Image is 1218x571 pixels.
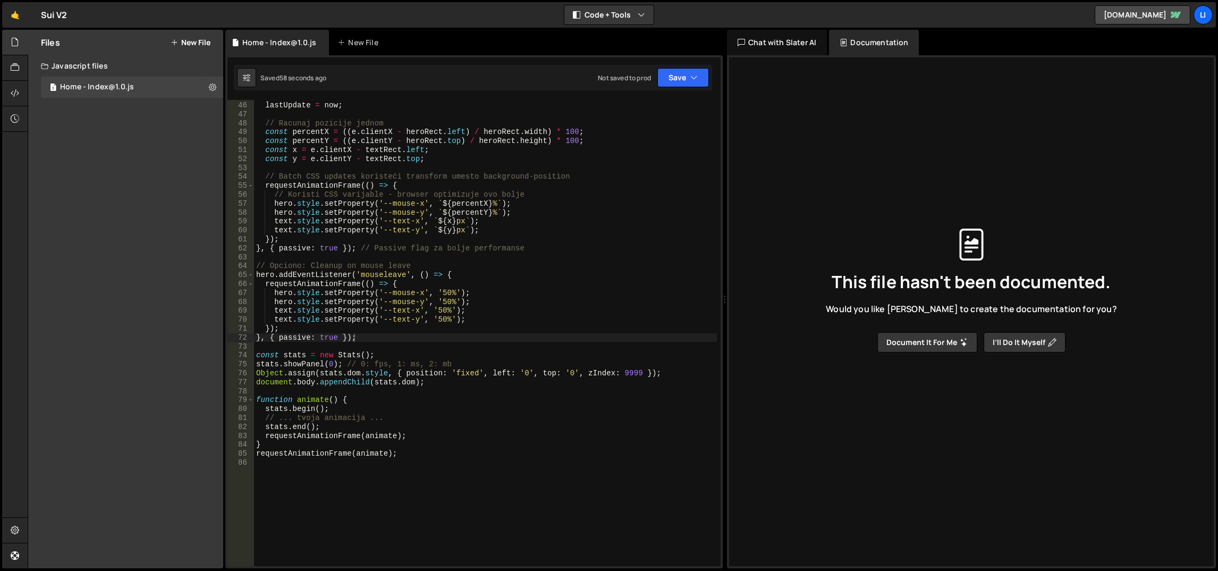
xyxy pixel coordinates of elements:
div: 63 [227,253,254,262]
button: Document it for me [877,332,977,352]
div: 69 [227,306,254,315]
div: Home - Index@1.0.js [60,82,134,92]
div: 82 [227,423,254,432]
div: Not saved to prod [598,73,651,82]
div: 60 [227,226,254,235]
div: 67 [227,289,254,298]
div: 73 [227,342,254,351]
div: 61 [227,235,254,244]
div: 64 [227,262,254,271]
span: This file hasn't been documented. [832,273,1111,290]
span: 1 [50,84,56,93]
div: 78 [227,387,254,396]
div: 53 [227,164,254,173]
div: 62 [227,244,254,253]
div: Saved [260,73,326,82]
div: Chat with Slater AI [727,30,827,55]
div: 65 [227,271,254,280]
div: Home - Index@1.0.js [242,37,316,48]
div: Documentation [829,30,919,55]
div: 49 [227,128,254,137]
div: 80 [227,405,254,414]
div: 76 [227,369,254,378]
div: 74 [227,351,254,360]
div: 79 [227,396,254,405]
div: 81 [227,414,254,423]
div: 52 [227,155,254,164]
div: 54 [227,172,254,181]
div: 56 [227,190,254,199]
div: 17378/48381.js [41,77,223,98]
button: I’ll do it myself [984,332,1065,352]
a: [DOMAIN_NAME] [1095,5,1190,24]
div: 47 [227,110,254,119]
div: 68 [227,298,254,307]
div: 70 [227,315,254,324]
div: 58 [227,208,254,217]
div: 71 [227,324,254,333]
div: 58 seconds ago [280,73,326,82]
div: 86 [227,458,254,467]
div: 66 [227,280,254,289]
div: 57 [227,199,254,208]
div: 50 [227,137,254,146]
h2: Files [41,37,60,48]
div: 77 [227,378,254,387]
button: New File [171,38,210,47]
div: 83 [227,432,254,441]
button: Save [657,68,709,87]
span: Would you like [PERSON_NAME] to create the documentation for you? [826,303,1116,315]
div: 72 [227,333,254,342]
a: 🤙 [2,2,28,28]
div: Sui V2 [41,9,67,21]
div: New File [337,37,382,48]
div: 85 [227,449,254,458]
button: Code + Tools [564,5,654,24]
div: 48 [227,119,254,128]
div: 55 [227,181,254,190]
div: 84 [227,440,254,449]
div: 59 [227,217,254,226]
a: Li [1194,5,1213,24]
div: 46 [227,101,254,110]
div: Javascript files [28,55,223,77]
div: 51 [227,146,254,155]
div: 75 [227,360,254,369]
